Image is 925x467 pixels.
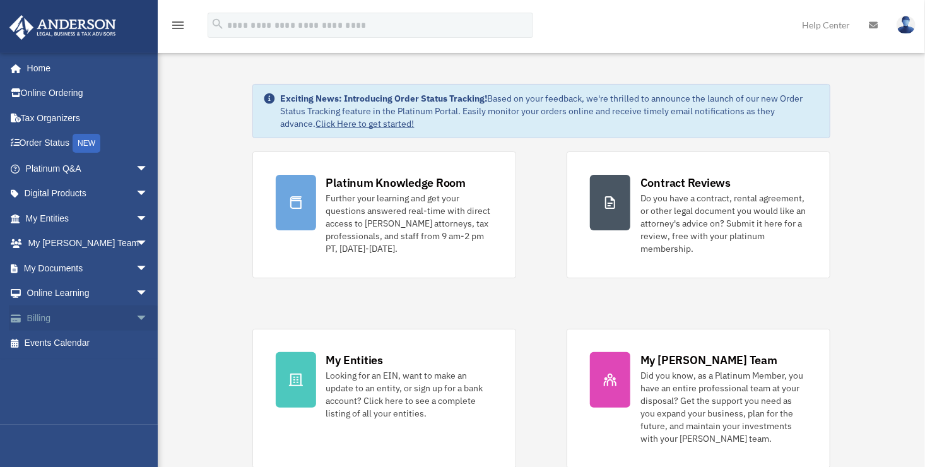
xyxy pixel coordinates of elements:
[9,131,167,157] a: Order StatusNEW
[136,305,161,331] span: arrow_drop_down
[281,93,488,104] strong: Exciting News: Introducing Order Status Tracking!
[640,352,777,368] div: My [PERSON_NAME] Team
[9,331,167,356] a: Events Calendar
[136,206,161,232] span: arrow_drop_down
[9,231,167,256] a: My [PERSON_NAME] Teamarrow_drop_down
[9,105,167,131] a: Tax Organizers
[6,15,120,40] img: Anderson Advisors Platinum Portal
[136,231,161,257] span: arrow_drop_down
[170,22,186,33] a: menu
[9,56,161,81] a: Home
[9,81,167,106] a: Online Ordering
[9,281,167,306] a: Online Learningarrow_drop_down
[9,305,167,331] a: Billingarrow_drop_down
[9,156,167,181] a: Platinum Q&Aarrow_drop_down
[326,352,383,368] div: My Entities
[567,151,830,278] a: Contract Reviews Do you have a contract, rental agreement, or other legal document you would like...
[136,156,161,182] span: arrow_drop_down
[897,16,916,34] img: User Pic
[640,175,731,191] div: Contract Reviews
[211,17,225,31] i: search
[9,181,167,206] a: Digital Productsarrow_drop_down
[136,281,161,307] span: arrow_drop_down
[252,151,516,278] a: Platinum Knowledge Room Further your learning and get your questions answered real-time with dire...
[281,92,820,130] div: Based on your feedback, we're thrilled to announce the launch of our new Order Status Tracking fe...
[9,206,167,231] a: My Entitiesarrow_drop_down
[73,134,100,153] div: NEW
[640,192,807,255] div: Do you have a contract, rental agreement, or other legal document you would like an attorney's ad...
[326,192,493,255] div: Further your learning and get your questions answered real-time with direct access to [PERSON_NAM...
[326,369,493,420] div: Looking for an EIN, want to make an update to an entity, or sign up for a bank account? Click her...
[316,118,415,129] a: Click Here to get started!
[9,256,167,281] a: My Documentsarrow_drop_down
[640,369,807,445] div: Did you know, as a Platinum Member, you have an entire professional team at your disposal? Get th...
[136,256,161,281] span: arrow_drop_down
[136,181,161,207] span: arrow_drop_down
[326,175,466,191] div: Platinum Knowledge Room
[170,18,186,33] i: menu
